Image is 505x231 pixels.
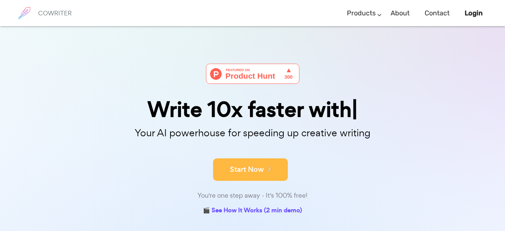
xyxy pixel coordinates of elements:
img: Cowriter - Your AI buddy for speeding up creative writing | Product Hunt [206,64,299,84]
img: brand logo [15,4,34,22]
div: Write 10x faster with [66,99,440,120]
a: 🎬 See How It Works (2 min demo) [203,205,302,217]
p: Your AI powerhouse for speeding up creative writing [66,125,440,141]
b: Login [465,9,483,17]
a: Login [465,2,483,24]
h6: COWRITER [38,10,72,16]
div: You're one step away - It's 100% free! [66,190,440,201]
a: Products [347,2,376,24]
a: Contact [425,2,450,24]
a: About [391,2,410,24]
button: Start Now [213,158,288,181]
